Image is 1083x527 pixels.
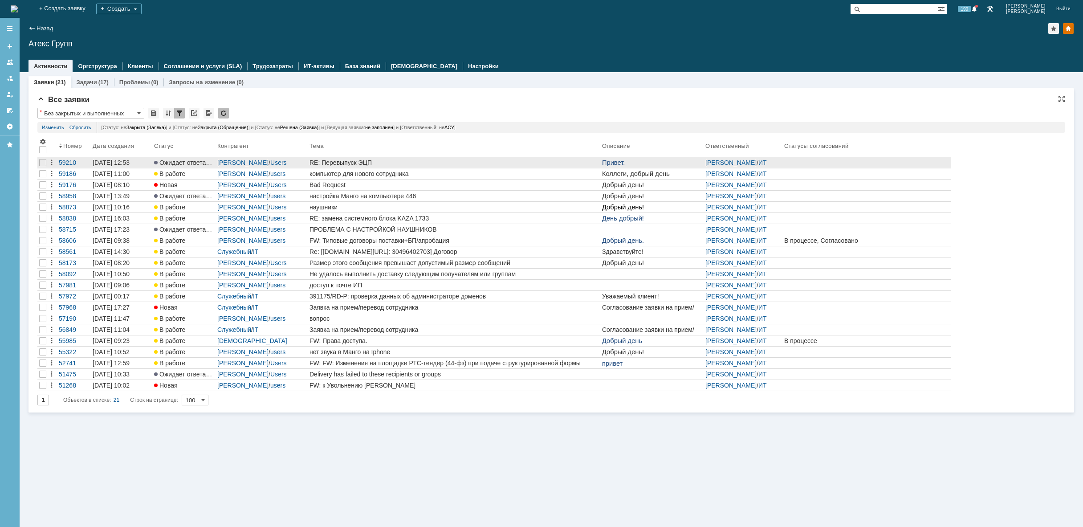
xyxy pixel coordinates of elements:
a: [DATE] 09:38 [91,235,152,246]
a: FW: FW: Изменения на площадке РТС-тендер (44-фз) при подаче структурированной формы заявки [308,358,600,368]
a: ИТ [758,226,767,233]
a: [DATE] 10:02 [91,380,152,391]
a: Users [270,259,287,266]
a: [DATE] 08:10 [91,180,152,190]
span: В работе [154,259,185,266]
div: [DATE] 11:47 [93,315,130,322]
span: В работе [154,348,185,355]
a: FW: к Увольнению [PERSON_NAME] [308,380,600,391]
a: [PERSON_NAME] [705,348,757,355]
div: 58606 [59,237,89,244]
a: ПРОБЛЕМА С НАСТРОЙКОЙ НАУШНИКОВ [308,224,600,235]
a: ИТ [758,348,767,355]
a: users [270,192,285,200]
a: [DATE] 14:30 [91,246,152,257]
a: Заявки [34,79,54,86]
div: 56849 [59,326,89,333]
a: ИТ [758,304,767,311]
div: 58838 [59,215,89,222]
div: [DATE] 11:04 [93,326,130,333]
a: Ожидает ответа контрагента [152,369,216,380]
a: Ожидает ответа контрагента [152,224,216,235]
a: [PERSON_NAME] [217,360,269,367]
span: В работе [154,248,185,255]
a: Проблемы [119,79,150,86]
a: В работе [152,335,216,346]
a: IT [253,248,258,255]
a: 58561 [57,246,91,257]
a: Заявки в моей ответственности [3,71,17,86]
div: Тема [309,143,324,149]
div: Изменить домашнюю страницу [1063,23,1074,34]
a: В работе [152,358,216,368]
a: ИТ [758,215,767,222]
div: Ответственный [705,143,750,149]
a: users [270,315,285,322]
div: 59186 [59,170,89,177]
span: В работе [154,337,185,344]
a: В работе [152,313,216,324]
a: Оргструктура [78,63,117,69]
a: [DEMOGRAPHIC_DATA] [391,63,457,69]
a: 391175/RD-P: проверка данных об администраторе доменов [308,291,600,302]
a: FW: Права доступа. [308,335,600,346]
a: Трудозатраты [252,63,293,69]
a: ИТ [758,315,767,322]
a: [PERSON_NAME] [217,371,269,378]
div: Экспорт списка [204,108,214,118]
span: В работе [154,170,185,177]
a: [PERSON_NAME] [705,204,757,211]
a: [DATE] 09:23 [91,335,152,346]
a: 59176 [57,180,91,190]
div: В процессе, Согласовано [784,237,949,244]
a: ИТ [758,282,767,289]
a: Новая [152,180,216,190]
div: 57968 [59,304,89,311]
div: 58092 [59,270,89,278]
a: вопрос [308,313,600,324]
a: IT [253,304,258,311]
a: [PERSON_NAME] [705,215,757,222]
th: Контрагент [216,136,308,157]
a: Users [270,270,287,278]
a: [DATE] 10:50 [91,269,152,279]
div: 55985 [59,337,89,344]
a: [PERSON_NAME] [705,226,757,233]
div: [DATE] 12:53 [93,159,130,166]
a: ИТ [758,159,767,166]
div: [DATE] 14:30 [93,248,130,255]
a: Размер этого сообщения превышает допустимый размер сообщений [308,257,600,268]
div: 58561 [59,248,89,255]
div: Добавить в избранное [1048,23,1059,34]
a: ИТ [758,192,767,200]
a: [PERSON_NAME] [705,282,757,289]
span: В работе [154,326,185,333]
div: Номер [63,143,82,149]
a: Заявки на командах [3,55,17,69]
a: Активности [34,63,67,69]
div: Re: [[DOMAIN_NAME][URL]: 30496402703] Договор [309,248,598,255]
a: [DATE] 17:27 [91,302,152,313]
a: ИТ [758,259,767,266]
a: В работе [152,213,216,224]
a: 59210 [57,157,91,168]
a: [PERSON_NAME] [217,181,269,188]
div: Bad Request [309,181,598,188]
span: В работе [154,360,185,367]
a: 58606 [57,235,91,246]
span: Ожидает ответа контрагента [154,226,242,233]
span: В работе [154,237,185,244]
a: [DATE] 10:16 [91,202,152,212]
div: Заявка на прием/перевод сотрудника [309,304,598,311]
a: Запросы на изменение [169,79,235,86]
a: [DATE] 10:33 [91,369,152,380]
div: Скопировать ссылку на список [189,108,199,118]
div: [DATE] 10:33 [93,371,130,378]
a: В работе [152,280,216,290]
div: 55322 [59,348,89,355]
a: Не удалось выполнить доставку следующим получателям или группам [308,269,600,279]
a: 56849 [57,324,91,335]
a: Настройки [468,63,499,69]
a: Клиенты [128,63,153,69]
div: компьютер для нового сотрудника [309,170,598,177]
